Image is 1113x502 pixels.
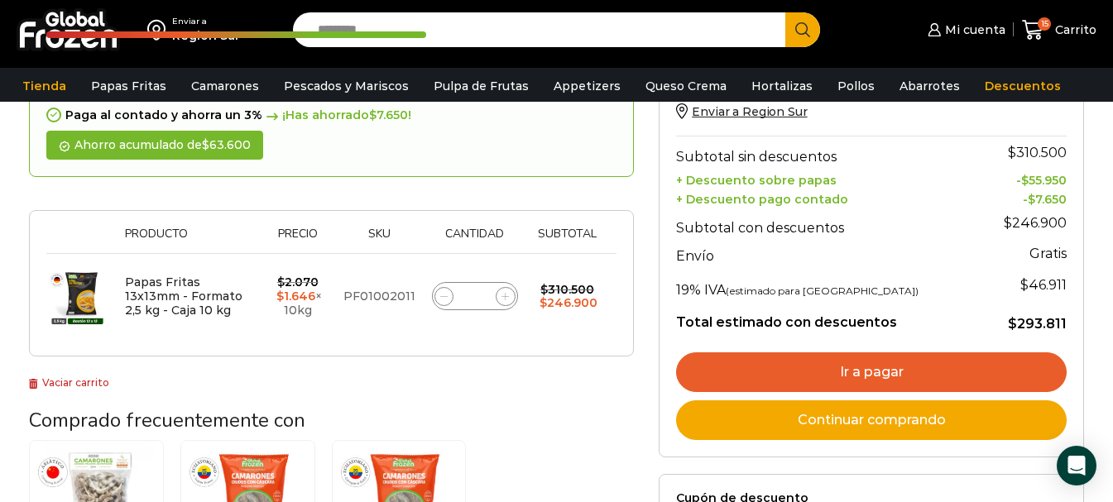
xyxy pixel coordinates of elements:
span: $ [277,275,285,289]
div: Enviar a [172,16,240,27]
span: $ [1004,215,1012,231]
a: Camarones [183,70,267,102]
bdi: 7.650 [1028,192,1067,207]
a: Papas Fritas [83,70,175,102]
span: $ [1008,145,1016,160]
a: 15 Carrito [1022,11,1096,50]
bdi: 2.070 [277,275,319,289]
a: Papas Fritas 13x13mm - Formato 2,5 kg - Caja 10 kg [125,275,242,318]
a: Pollos [829,70,883,102]
a: Appetizers [545,70,629,102]
a: Vaciar carrito [29,376,109,389]
span: Enviar a Region Sur [692,104,807,119]
span: Comprado frecuentemente con [29,407,305,433]
span: $ [276,289,284,304]
small: (estimado para [GEOGRAPHIC_DATA]) [726,284,919,297]
bdi: 246.900 [1004,215,1067,231]
input: Product quantity [463,284,487,308]
td: - [981,169,1067,188]
span: 15 [1038,17,1051,31]
a: Pescados y Mariscos [276,70,417,102]
img: address-field-icon.svg [147,16,172,44]
span: $ [369,108,377,122]
th: Producto [117,227,260,253]
th: Envío [676,240,981,269]
div: Paga al contado y ahorra un 3% [46,108,616,122]
a: Queso Crema [637,70,735,102]
bdi: 310.500 [1008,145,1067,160]
a: Abarrotes [891,70,968,102]
td: × 10kg [260,253,335,339]
td: - [981,188,1067,207]
bdi: 293.811 [1008,316,1067,332]
a: Ir a pagar [676,352,1067,392]
div: Ahorro acumulado de [46,131,263,160]
a: Continuar comprando [676,400,1067,440]
span: $ [540,295,547,310]
span: $ [540,282,548,297]
bdi: 7.650 [369,108,408,122]
span: Mi cuenta [941,22,1005,38]
th: Subtotal sin descuentos [676,136,981,169]
strong: Gratis [1029,246,1067,261]
a: Mi cuenta [924,13,1005,46]
th: + Descuento pago contado [676,188,981,207]
bdi: 246.900 [540,295,597,310]
a: Enviar a Region Sur [676,104,807,119]
th: Cantidad [424,227,526,253]
th: Sku [335,227,424,253]
span: $ [202,137,209,152]
td: PF01002011 [335,253,424,339]
th: + Descuento sobre papas [676,169,981,188]
a: Descuentos [976,70,1069,102]
div: Region Sur [172,27,240,44]
span: Carrito [1051,22,1096,38]
th: Total estimado con descuentos [676,302,981,333]
span: $ [1028,192,1035,207]
span: 46.911 [1020,277,1067,293]
a: Pulpa de Frutas [425,70,537,102]
th: 19% IVA [676,269,981,302]
th: Precio [260,227,335,253]
span: $ [1008,316,1017,332]
th: Subtotal [526,227,608,253]
bdi: 310.500 [540,282,594,297]
span: $ [1021,173,1029,188]
span: $ [1020,277,1029,293]
th: Subtotal con descuentos [676,207,981,240]
bdi: 55.950 [1021,173,1067,188]
bdi: 1.646 [276,289,315,304]
button: Search button [785,12,820,47]
a: Tienda [14,70,74,102]
bdi: 63.600 [202,137,251,152]
span: ¡Has ahorrado ! [262,108,411,122]
a: Hortalizas [743,70,821,102]
div: Open Intercom Messenger [1057,446,1096,485]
